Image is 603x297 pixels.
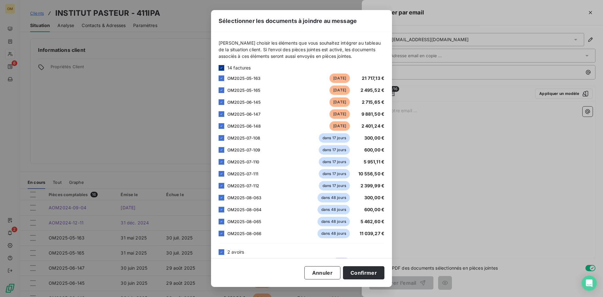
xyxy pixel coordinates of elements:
[361,87,385,93] span: 2 495,52 €
[227,124,261,129] span: OM2025-06-148
[319,145,350,155] span: dans 17 jours
[227,195,261,200] span: OM2025-08-063
[361,219,385,224] span: 5 462,60 €
[362,75,384,81] span: 21 717,13 €
[318,193,350,202] span: dans 48 jours
[227,171,258,176] span: OM2025-07-111
[318,205,350,214] span: dans 48 jours
[364,207,384,212] span: 600,00 €
[227,147,260,152] span: OM2025-07-109
[227,88,260,93] span: OM2025-05-165
[227,249,244,255] span: 2 avoirs
[364,195,384,200] span: 300,00 €
[361,111,385,117] span: 9 881,50 €
[227,135,260,140] span: OM2025-07-108
[329,74,350,83] span: [DATE]
[227,76,260,81] span: OM2025-05-163
[358,171,384,176] span: 10 556,50 €
[219,17,357,25] span: Sélectionner les documents à joindre au message
[361,183,385,188] span: 2 399,99 €
[318,217,350,226] span: dans 48 jours
[362,99,385,105] span: 2 715,65 €
[364,135,384,140] span: 300,00 €
[304,266,340,279] button: Annuler
[343,266,384,279] button: Confirmer
[227,100,261,105] span: OM2025-06-145
[364,159,385,164] span: 5 951,11 €
[329,97,350,107] span: [DATE]
[361,123,385,129] span: 2 401,24 €
[582,276,597,291] div: Open Intercom Messenger
[319,157,350,167] span: dans 17 jours
[329,85,350,95] span: [DATE]
[319,133,350,143] span: dans 17 jours
[329,109,350,119] span: [DATE]
[227,159,259,164] span: OM2025-07-110
[227,112,260,117] span: OM2025-06-147
[227,64,251,71] span: 14 factures
[329,121,350,131] span: [DATE]
[227,231,261,236] span: OM2025-08-066
[219,40,384,59] span: [PERSON_NAME] choisir les éléments que vous souhaitez intégrer au tableau de la situation client....
[227,219,261,224] span: OM2025-08-065
[319,181,350,190] span: dans 17 jours
[319,169,350,179] span: dans 17 jours
[364,147,384,152] span: 600,00 €
[333,258,350,267] span: avoir
[360,231,384,236] span: 11 039,27 €
[227,207,262,212] span: OM2025-08-064
[227,183,259,188] span: OM2025-07-112
[318,229,350,238] span: dans 48 jours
